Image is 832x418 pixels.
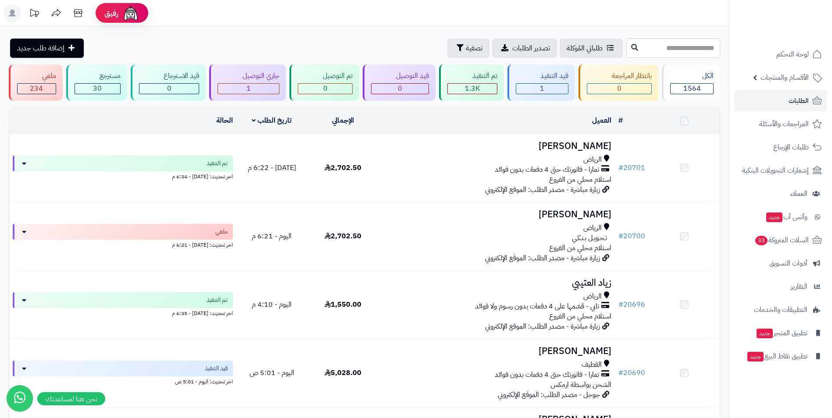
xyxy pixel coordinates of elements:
a: تطبيق نقاط البيعجديد [735,346,827,367]
span: 1,550.00 [325,299,361,310]
span: اليوم - 5:01 ص [250,368,294,378]
div: الكل [670,71,714,81]
img: ai-face.png [122,4,139,22]
a: الطلبات [735,90,827,111]
span: أدوات التسويق [769,257,807,269]
span: قيد التنفيذ [205,364,228,373]
div: 0 [298,84,352,94]
span: جديد [766,213,782,222]
div: قيد التنفيذ [516,71,569,81]
span: 0 [323,83,328,94]
div: مسترجع [75,71,121,81]
div: 0 [371,84,428,94]
span: التطبيقات والخدمات [754,304,807,316]
span: وآتس آب [765,211,807,223]
a: مسترجع 30 [64,64,129,101]
span: لوحة التحكم [776,48,809,60]
span: تطبيق المتجر [756,327,807,339]
span: تمارا - فاتورتك حتى 4 دفعات بدون فوائد [495,165,599,175]
a: إضافة طلب جديد [10,39,84,58]
span: زيارة مباشرة - مصدر الطلب: الموقع الإلكتروني [485,321,600,332]
a: لوحة التحكم [735,44,827,65]
div: 0 [139,84,199,94]
span: الرياض [583,223,602,233]
span: استلام محلي من الفروع [549,311,611,322]
a: #20690 [618,368,645,378]
span: تم التنفيذ [207,296,228,305]
span: جديد [757,329,773,338]
div: اخر تحديث: [DATE] - 6:21 م [13,240,233,249]
div: اخر تحديث: [DATE] - 6:34 م [13,171,233,181]
span: 30 [93,83,102,94]
span: الرياض [583,291,602,301]
a: أدوات التسويق [735,253,827,274]
span: القطيف [582,360,602,370]
span: إشعارات التحويلات البنكية [742,164,809,177]
div: 1298 [448,84,497,94]
span: 2,702.50 [325,163,361,173]
span: زيارة مباشرة - مصدر الطلب: الموقع الإلكتروني [485,184,600,195]
div: 234 [18,84,56,94]
a: التطبيقات والخدمات [735,299,827,320]
span: العملاء [790,188,807,200]
span: المراجعات والأسئلة [759,118,809,130]
span: الأقسام والمنتجات [761,71,809,84]
span: جوجل - مصدر الطلب: الموقع الإلكتروني [498,390,600,400]
a: المراجعات والأسئلة [735,113,827,135]
a: # [618,115,623,126]
div: تم التنفيذ [447,71,497,81]
h3: [PERSON_NAME] [382,141,611,151]
span: تصفية [466,43,482,53]
span: 234 [30,83,43,94]
span: اليوم - 6:21 م [252,231,292,241]
span: [DATE] - 6:22 م [248,163,296,173]
span: طلباتي المُوكلة [567,43,603,53]
span: الطلبات [789,95,809,107]
a: جاري التوصيل 1 [207,64,288,101]
span: # [618,231,623,241]
span: 5,028.00 [325,368,361,378]
span: 2,702.50 [325,231,361,241]
a: ملغي 234 [7,64,64,101]
a: الكل1564 [660,64,722,101]
h3: زياد العتيبي [382,278,611,288]
span: # [618,163,623,173]
div: 1 [218,84,279,94]
a: تصدير الطلبات [492,39,557,58]
img: logo-2.png [772,25,824,43]
span: رفيق [104,8,118,18]
span: زيارة مباشرة - مصدر الطلب: الموقع الإلكتروني [485,253,600,263]
span: طلبات الإرجاع [773,141,809,153]
span: # [618,368,623,378]
span: استلام محلي من الفروع [549,174,611,185]
div: جاري التوصيل [218,71,279,81]
a: #20696 [618,299,645,310]
div: 1 [516,84,568,94]
div: 30 [75,84,120,94]
span: 1 [246,83,251,94]
a: التقارير [735,276,827,297]
span: 33 [755,236,768,245]
span: تم التنفيذ [207,159,228,168]
div: قيد الاسترجاع [139,71,200,81]
span: جديد [747,352,764,361]
span: 0 [167,83,171,94]
a: قيد التوصيل 0 [361,64,437,101]
a: طلباتي المُوكلة [560,39,623,58]
span: اليوم - 4:10 م [252,299,292,310]
span: إضافة طلب جديد [17,43,64,53]
span: استلام محلي من الفروع [549,243,611,253]
div: اخر تحديث: [DATE] - 6:35 م [13,308,233,317]
a: تطبيق المتجرجديد [735,322,827,344]
a: تحديثات المنصة [23,4,45,24]
a: إشعارات التحويلات البنكية [735,160,827,181]
button: تصفية [447,39,489,58]
span: 1564 [683,83,701,94]
div: ملغي [17,71,56,81]
span: تـحـويـل بـنـكـي [572,233,607,243]
a: وآتس آبجديد [735,206,827,227]
span: التقارير [791,280,807,293]
span: تمارا - فاتورتك حتى 4 دفعات بدون فوائد [495,370,599,380]
a: قيد التنفيذ 1 [506,64,577,101]
div: 0 [587,84,651,94]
